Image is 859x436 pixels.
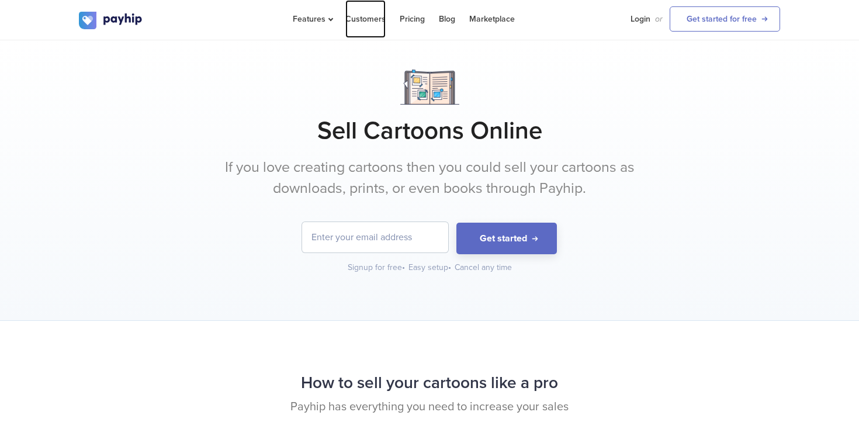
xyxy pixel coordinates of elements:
[400,70,459,105] img: Notebook.png
[456,223,557,255] button: Get started
[210,157,649,199] p: If you love creating cartoons then you could sell your cartoons as downloads, prints, or even boo...
[302,222,448,252] input: Enter your email address
[408,262,452,274] div: Easy setup
[402,262,405,272] span: •
[348,262,406,274] div: Signup for free
[293,14,331,24] span: Features
[79,12,143,29] img: logo.svg
[455,262,512,274] div: Cancel any time
[670,6,780,32] a: Get started for free
[79,116,780,146] h1: Sell Cartoons Online
[79,368,780,399] h2: How to sell your cartoons like a pro
[79,399,780,416] p: Payhip has everything you need to increase your sales
[448,262,451,272] span: •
